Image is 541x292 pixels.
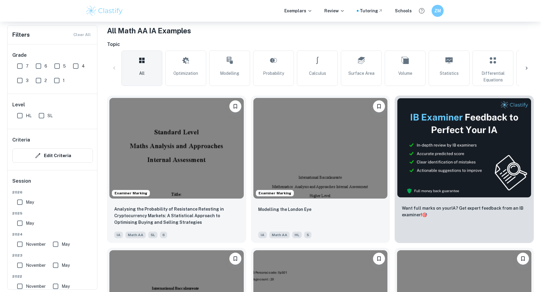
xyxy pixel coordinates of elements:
[229,100,241,112] button: Bookmark
[12,232,93,237] span: 2024
[26,283,46,290] span: November
[63,63,66,69] span: 5
[422,212,427,217] span: 🎯
[229,253,241,265] button: Bookmark
[258,232,267,238] span: IA
[26,77,29,84] span: 3
[44,77,47,84] span: 2
[62,283,70,290] span: May
[85,5,124,17] img: Clastify logo
[12,148,93,163] button: Edit Criteria
[26,262,46,269] span: November
[373,100,385,112] button: Bookmark
[107,96,246,243] a: Examiner MarkingBookmarkAnalysing the Probability of Resistance Retesting in Cryptocurrency Marke...
[109,98,244,199] img: Math AA IA example thumbnail: Analysing the Probability of Resistance
[263,70,284,77] span: Probability
[12,31,30,39] h6: Filters
[440,70,459,77] span: Statistics
[125,232,146,238] span: Math AA
[107,41,534,48] h6: Topic
[139,70,145,77] span: All
[402,205,527,218] p: Want full marks on your IA ? Get expert feedback from an IB examiner!
[256,190,294,196] span: Examiner Marking
[292,232,302,238] span: HL
[258,206,311,213] p: Modelling the London Eye
[348,70,374,77] span: Surface Area
[251,96,390,243] a: Examiner MarkingBookmarkModelling the London EyeIAMath AAHL5
[12,136,30,144] h6: Criteria
[173,70,198,77] span: Optimization
[12,178,93,190] h6: Session
[434,8,441,14] h6: ZM
[44,63,47,69] span: 6
[12,211,93,216] span: 2025
[432,5,444,17] button: ZM
[220,70,239,77] span: Modelling
[160,232,167,238] span: 6
[26,63,29,69] span: 7
[269,232,290,238] span: Math AA
[398,70,412,77] span: Volume
[47,112,53,119] span: SL
[395,8,412,14] a: Schools
[417,6,427,16] button: Help and Feedback
[397,98,531,198] img: Thumbnail
[253,98,388,199] img: Math AA IA example thumbnail: Modelling the London Eye
[12,52,93,59] h6: Grade
[517,253,529,265] button: Bookmark
[12,274,93,279] span: 2022
[475,70,511,83] span: Differential Equations
[12,190,93,195] span: 2026
[62,262,70,269] span: May
[284,8,312,14] p: Exemplars
[82,63,85,69] span: 4
[114,206,239,226] p: Analysing the Probability of Resistance Retesting in Cryptocurrency Markets: A Statistical Approa...
[395,96,534,243] a: ThumbnailWant full marks on yourIA? Get expert feedback from an IB examiner!
[324,8,345,14] p: Review
[107,25,534,36] h1: All Math AA IA Examples
[12,253,93,258] span: 2023
[360,8,383,14] a: Tutoring
[309,70,326,77] span: Calculus
[26,220,34,227] span: May
[304,232,311,238] span: 5
[62,241,70,248] span: May
[26,241,46,248] span: November
[26,199,34,205] span: May
[112,190,150,196] span: Examiner Marking
[148,232,157,238] span: SL
[26,112,32,119] span: HL
[12,101,93,108] h6: Level
[114,232,123,238] span: IA
[63,77,65,84] span: 1
[373,253,385,265] button: Bookmark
